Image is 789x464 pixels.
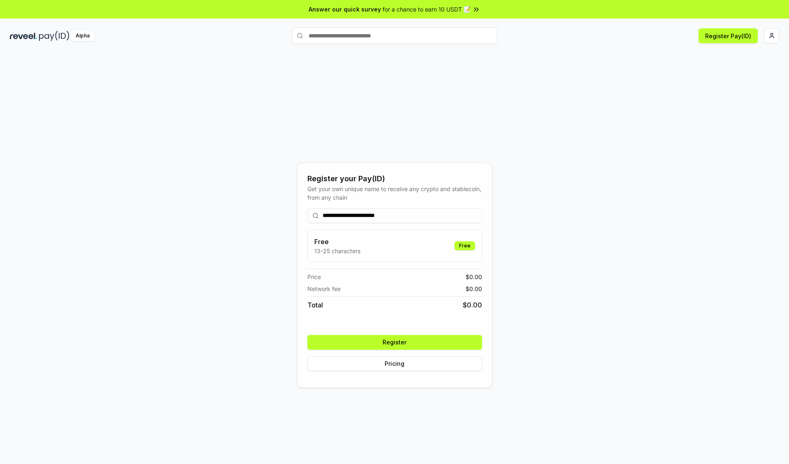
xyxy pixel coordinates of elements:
[307,300,323,310] span: Total
[307,356,482,371] button: Pricing
[383,5,471,14] span: for a chance to earn 10 USDT 📝
[307,284,341,293] span: Network fee
[466,272,482,281] span: $ 0.00
[307,335,482,350] button: Register
[71,31,94,41] div: Alpha
[314,247,360,255] p: 13-25 characters
[463,300,482,310] span: $ 0.00
[466,284,482,293] span: $ 0.00
[307,185,482,202] div: Get your own unique name to receive any crypto and stablecoin, from any chain
[39,31,69,41] img: pay_id
[309,5,381,14] span: Answer our quick survey
[699,28,758,43] button: Register Pay(ID)
[314,237,360,247] h3: Free
[307,272,321,281] span: Price
[454,241,475,250] div: Free
[307,173,482,185] div: Register your Pay(ID)
[10,31,37,41] img: reveel_dark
